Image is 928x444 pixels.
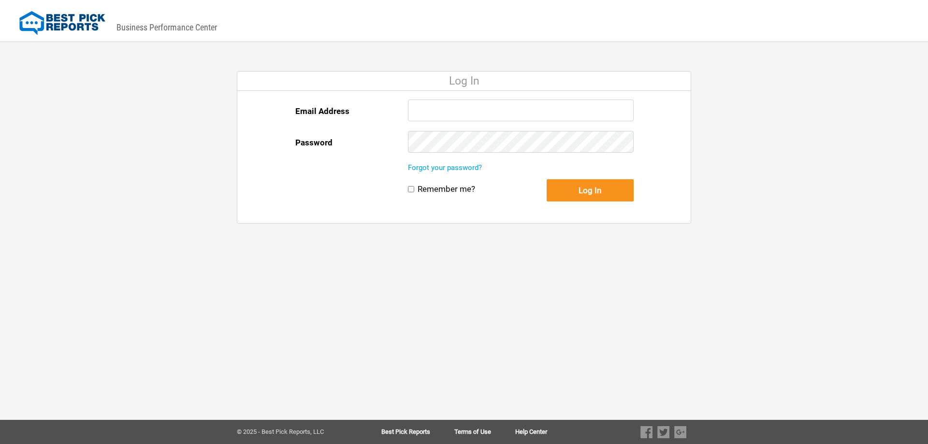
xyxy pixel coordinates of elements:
[408,163,482,172] a: Forgot your password?
[381,429,454,435] a: Best Pick Reports
[237,72,691,91] div: Log In
[237,429,350,435] div: © 2025 - Best Pick Reports, LLC
[418,184,475,194] label: Remember me?
[454,429,515,435] a: Terms of Use
[295,100,349,123] label: Email Address
[295,131,333,154] label: Password
[515,429,547,435] a: Help Center
[19,11,105,35] img: Best Pick Reports Logo
[547,179,634,201] button: Log In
